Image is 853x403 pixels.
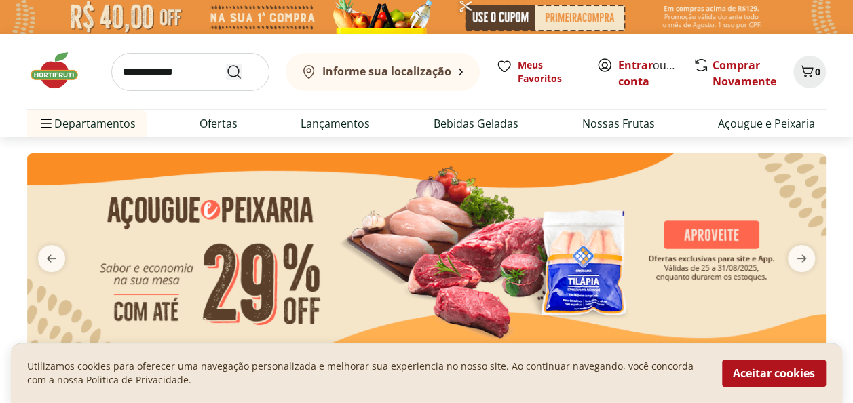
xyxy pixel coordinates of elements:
span: Departamentos [38,107,136,140]
a: Comprar Novamente [713,58,776,89]
a: Ofertas [200,115,238,132]
input: search [111,53,269,91]
a: Bebidas Geladas [434,115,518,132]
span: Meus Favoritos [518,58,580,85]
span: 0 [815,65,820,78]
button: previous [27,245,76,272]
a: Criar conta [618,58,693,89]
button: Aceitar cookies [722,360,826,387]
a: Entrar [618,58,653,73]
a: Nossas Frutas [582,115,654,132]
img: açougue [27,153,826,347]
b: Informe sua localização [322,64,451,79]
button: Submit Search [226,64,259,80]
button: Carrinho [793,56,826,88]
button: Menu [38,107,54,140]
img: Hortifruti [27,50,95,91]
span: ou [618,57,679,90]
a: Açougue e Peixaria [718,115,815,132]
button: next [777,245,826,272]
button: Informe sua localização [286,53,480,91]
a: Lançamentos [301,115,370,132]
p: Utilizamos cookies para oferecer uma navegação personalizada e melhorar sua experiencia no nosso ... [27,360,706,387]
a: Meus Favoritos [496,58,580,85]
